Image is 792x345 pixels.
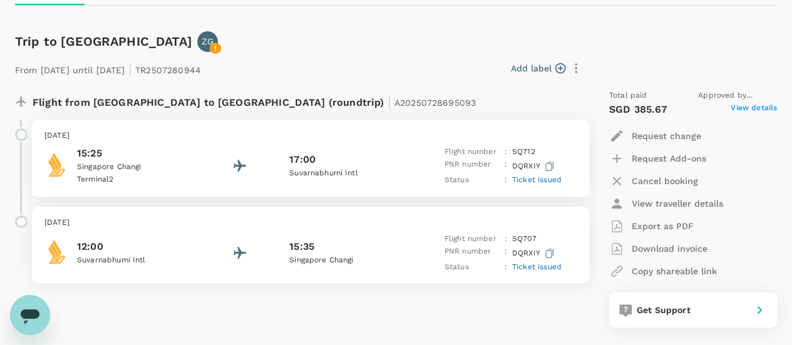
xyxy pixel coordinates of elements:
[44,217,577,229] p: [DATE]
[609,260,717,282] button: Copy shareable link
[77,161,190,173] p: Singapore Changi
[637,305,691,315] span: Get Support
[632,220,694,232] p: Export as PDF
[505,245,507,261] p: :
[632,242,707,255] p: Download invoice
[512,175,562,184] span: Ticket issued
[512,245,557,261] p: DQRXIY
[77,146,190,161] p: 15:25
[609,102,667,117] p: SGD 385.67
[505,146,507,158] p: :
[445,174,500,187] p: Status
[512,262,562,271] span: Ticket issued
[609,90,647,102] span: Total paid
[609,147,706,170] button: Request Add-ons
[202,35,213,48] p: ZG
[445,245,500,261] p: PNR number
[445,233,500,245] p: Flight number
[609,170,698,192] button: Cancel booking
[505,158,507,174] p: :
[15,57,201,80] p: From [DATE] until [DATE] TR2507280944
[77,173,190,186] p: Terminal 2
[609,192,723,215] button: View traveller details
[289,254,402,267] p: Singapore Changi
[289,167,402,180] p: Suvarnabhumi Intl
[445,261,500,274] p: Status
[44,239,69,264] img: Singapore Airlines
[632,130,701,142] p: Request change
[289,152,316,167] p: 17:00
[511,62,565,75] button: Add label
[731,102,777,117] span: View details
[445,158,500,174] p: PNR number
[609,125,701,147] button: Request change
[77,239,190,254] p: 12:00
[512,146,535,158] p: SQ 712
[505,174,507,187] p: :
[387,93,391,111] span: |
[512,158,557,174] p: DQRXIY
[10,295,50,335] iframe: Button to launch messaging window
[394,98,476,108] span: A20250728695093
[44,130,577,142] p: [DATE]
[33,90,476,112] p: Flight from [GEOGRAPHIC_DATA] to [GEOGRAPHIC_DATA] (roundtrip)
[512,233,537,245] p: SQ 707
[15,31,192,51] h6: Trip to [GEOGRAPHIC_DATA]
[505,233,507,245] p: :
[77,254,190,267] p: Suvarnabhumi Intl
[128,61,132,78] span: |
[632,197,723,210] p: View traveller details
[44,152,69,177] img: Singapore Airlines
[632,152,706,165] p: Request Add-ons
[632,265,717,277] p: Copy shareable link
[609,215,694,237] button: Export as PDF
[505,261,507,274] p: :
[609,237,707,260] button: Download invoice
[289,239,314,254] p: 15:35
[698,90,777,102] span: Approved by
[632,175,698,187] p: Cancel booking
[445,146,500,158] p: Flight number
